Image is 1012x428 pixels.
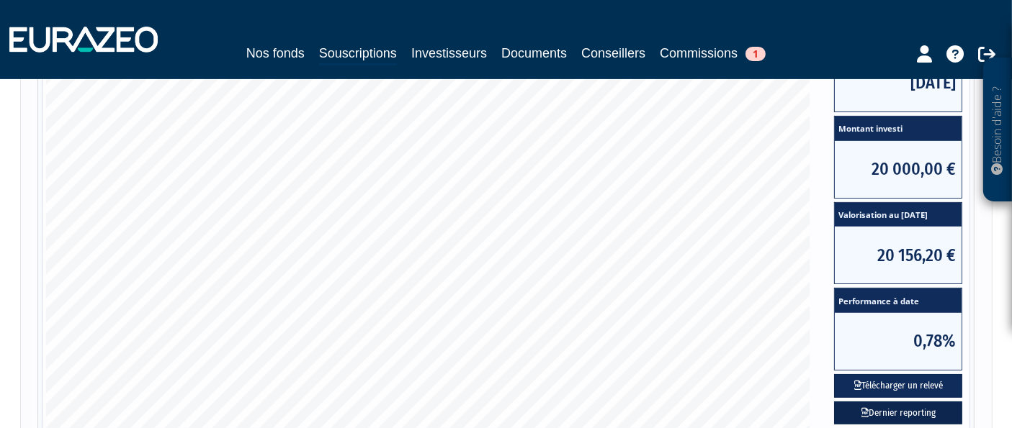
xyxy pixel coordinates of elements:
a: Nos fonds [246,43,305,63]
a: Souscriptions [319,43,397,65]
span: 20 156,20 € [835,227,962,283]
p: Besoin d'aide ? [990,65,1006,195]
span: 20 000,00 € [835,141,962,198]
a: Investisseurs [411,43,487,63]
span: 0,78% [835,313,962,370]
span: 1 [745,47,766,61]
a: Documents [501,43,567,63]
span: Montant investi [835,117,962,141]
button: Télécharger un relevé [834,374,962,398]
span: [DATE] [835,55,962,111]
a: Dernier reporting [834,401,962,425]
span: Valorisation au [DATE] [835,203,962,227]
a: Conseillers [581,43,645,63]
a: Commissions1 [660,43,766,63]
img: 1732889491-logotype_eurazeo_blanc_rvb.png [9,27,158,53]
span: Performance à date [835,288,962,313]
